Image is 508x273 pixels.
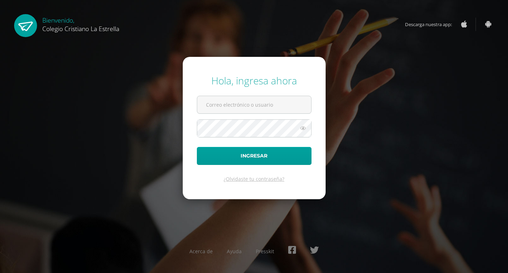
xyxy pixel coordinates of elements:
[197,147,312,165] button: Ingresar
[197,74,312,87] div: Hola, ingresa ahora
[42,14,119,33] div: Bienvenido,
[42,24,119,33] span: Colegio Cristiano La Estrella
[227,248,242,255] a: Ayuda
[256,248,274,255] a: Presskit
[189,248,213,255] a: Acerca de
[224,176,284,182] a: ¿Olvidaste tu contraseña?
[197,96,311,113] input: Correo electrónico o usuario
[405,18,459,31] span: Descarga nuestra app:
